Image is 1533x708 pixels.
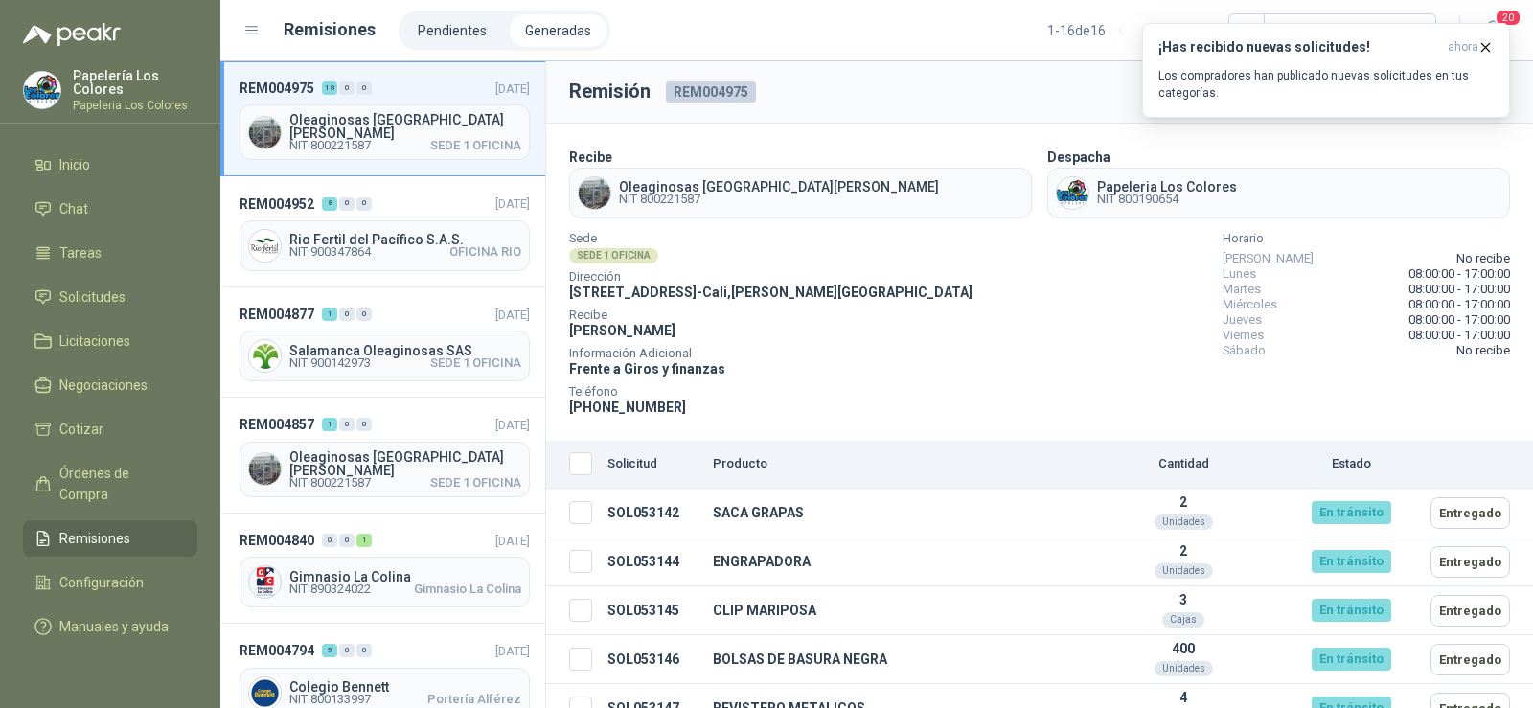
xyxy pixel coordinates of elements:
[59,375,148,396] span: Negociaciones
[1312,648,1391,671] div: En tránsito
[402,14,502,47] a: Pendientes
[220,287,545,398] a: REM004877100[DATE] Company LogoSalamanca Oleaginosas SASNIT 900142973SEDE 1 OFICINA
[1223,343,1266,358] span: Sábado
[1155,661,1213,676] div: Unidades
[569,77,651,106] h3: Remisión
[356,308,372,321] div: 0
[59,419,103,440] span: Cotizar
[1223,282,1261,297] span: Martes
[430,140,521,151] span: SEDE 1 OFICINA
[220,398,545,513] a: REM004857100[DATE] Company LogoOleaginosas [GEOGRAPHIC_DATA][PERSON_NAME]NIT 800221587SEDE 1 OFICINA
[1279,635,1423,684] td: En tránsito
[1097,194,1237,205] span: NIT 800190654
[569,272,972,282] span: Dirección
[339,197,355,211] div: 0
[23,147,197,183] a: Inicio
[284,16,376,43] h1: Remisiones
[495,81,530,96] span: [DATE]
[289,450,521,477] span: Oleaginosas [GEOGRAPHIC_DATA][PERSON_NAME]
[322,197,337,211] div: 8
[59,331,130,352] span: Licitaciones
[600,586,705,635] td: SOL053145
[430,357,521,369] span: SEDE 1 OFICINA
[249,117,281,148] img: Company Logo
[705,586,1087,635] td: CLIP MARIPOSA
[59,528,130,549] span: Remisiones
[289,583,371,595] span: NIT 890324022
[449,246,521,258] span: OFICINA RIO
[356,81,372,95] div: 0
[1223,266,1256,282] span: Lunes
[569,149,612,165] b: Recibe
[23,235,197,271] a: Tareas
[600,441,705,489] th: Solicitud
[579,177,610,209] img: Company Logo
[569,349,972,358] span: Información Adicional
[1430,497,1510,529] button: Entregado
[619,194,939,205] span: NIT 800221587
[23,323,197,359] a: Licitaciones
[1095,543,1271,559] p: 2
[1047,149,1110,165] b: Despacha
[1223,312,1262,328] span: Jueves
[600,537,705,586] td: SOL053144
[705,537,1087,586] td: ENGRAPADORA
[1155,514,1213,530] div: Unidades
[23,279,197,315] a: Solicitudes
[220,61,545,176] a: REM0049751800[DATE] Company LogoOleaginosas [GEOGRAPHIC_DATA][PERSON_NAME]NIT 800221587SEDE 1 OFI...
[249,340,281,372] img: Company Logo
[1095,690,1271,705] p: 4
[59,616,169,637] span: Manuales y ayuda
[1312,599,1391,622] div: En tránsito
[249,453,281,485] img: Company Logo
[1057,177,1088,209] img: Company Logo
[356,418,372,431] div: 0
[289,570,521,583] span: Gimnasio La Colina
[59,463,179,505] span: Órdenes de Compra
[1408,297,1510,312] span: 08:00:00 - 17:00:00
[569,248,658,263] div: SEDE 1 OFICINA
[339,644,355,657] div: 0
[322,81,337,95] div: 18
[495,534,530,548] span: [DATE]
[1142,23,1510,118] button: ¡Has recibido nuevas solicitudes!ahora Los compradores han publicado nuevas solicitudes en tus ca...
[249,230,281,262] img: Company Logo
[73,100,197,111] p: Papeleria Los Colores
[1408,312,1510,328] span: 08:00:00 - 17:00:00
[705,441,1087,489] th: Producto
[569,400,686,415] span: [PHONE_NUMBER]
[495,308,530,322] span: [DATE]
[59,242,102,263] span: Tareas
[1158,67,1494,102] p: Los compradores han publicado nuevas solicitudes en tus categorías.
[322,644,337,657] div: 5
[427,694,521,705] span: Portería Alférez
[495,644,530,658] span: [DATE]
[1312,501,1391,524] div: En tránsito
[339,534,355,547] div: 0
[569,361,725,377] span: Frente a Giros y finanzas
[59,154,90,175] span: Inicio
[1097,180,1237,194] span: Papeleria Los Colores
[1223,328,1264,343] span: Viernes
[1430,595,1510,627] button: Entregado
[1155,563,1213,579] div: Unidades
[1476,13,1510,48] button: 20
[289,680,521,694] span: Colegio Bennett
[546,441,600,489] th: Seleccionar/deseleccionar
[1087,441,1279,489] th: Cantidad
[1223,251,1314,266] span: [PERSON_NAME]
[495,196,530,211] span: [DATE]
[289,140,371,151] span: NIT 800221587
[23,520,197,557] a: Remisiones
[569,234,972,243] span: Sede
[289,246,371,258] span: NIT 900347864
[1408,282,1510,297] span: 08:00:00 - 17:00:00
[240,78,314,99] span: REM004975
[1456,251,1510,266] span: No recibe
[23,411,197,447] a: Cotizar
[1408,266,1510,282] span: 08:00:00 - 17:00:00
[1095,494,1271,510] p: 2
[289,344,521,357] span: Salamanca Oleaginosas SAS
[1095,641,1271,656] p: 400
[339,418,355,431] div: 0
